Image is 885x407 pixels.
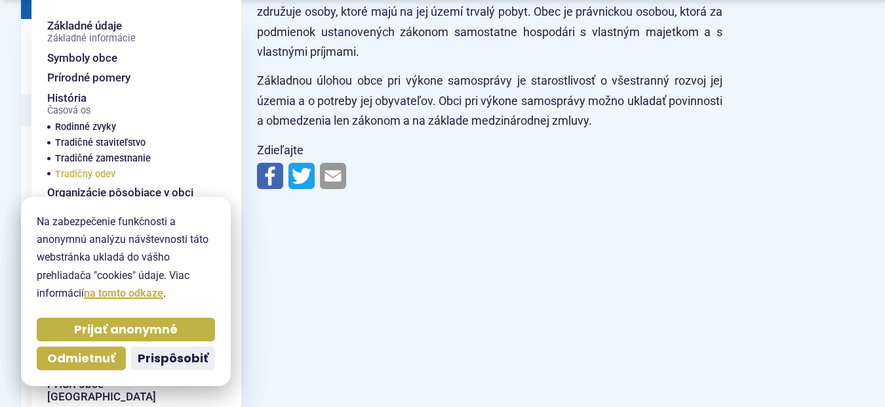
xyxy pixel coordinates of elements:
[21,94,215,126] a: HistóriaČasová os
[37,213,215,302] p: Na zabezpečenie funkčnosti a anonymnú analýzu návštevnosti táto webstránka ukladá do vášho prehli...
[131,347,215,370] button: Prispôsobiť
[47,16,210,48] a: Základné údajeZákladné informácie
[138,351,208,366] span: Prispôsobiť
[21,55,215,75] a: Symboly obce
[37,318,215,341] button: Prijať anonymné
[21,372,215,391] a: Osobnosti obce
[37,347,126,370] button: Odmietnuť
[55,151,151,167] span: Tradičné zamestnanie
[257,163,283,189] img: Zdieľať na Facebooku
[55,119,116,135] span: Rodinné zvyky
[47,33,136,44] span: Základné informácie
[257,140,722,161] p: Zdieľajte
[47,48,117,68] span: Symboly obce
[47,106,90,116] span: Časová os
[55,135,205,151] a: Tradičné staviteľstvo
[288,163,315,189] img: Zdieľať na Twitteri
[55,135,146,151] span: Tradičné staviteľstvo
[84,287,163,299] a: na tomto odkaze
[47,88,90,120] span: História
[47,182,210,215] a: Organizácie pôsobiace v obci [GEOGRAPHIC_DATA]
[55,151,205,167] a: Tradičné zamestnanie
[47,48,210,68] a: Symboly obce
[21,24,215,55] a: Základné údajeZákladné informácie
[47,68,210,88] a: Prírodné pomery
[21,150,215,170] a: Tradičné staviteľstvo
[257,71,722,131] p: Základnou úlohou obce pri výkone samosprávy je starostlivosť o všestranný rozvoj jej územia a o p...
[47,88,189,120] a: HistóriaČasová os
[47,68,130,88] span: Prírodné pomery
[21,170,215,190] a: Tradičné zamestnanie
[320,163,346,189] img: Zdieľať e-mailom
[21,75,215,95] a: Prírodné pomery
[47,374,210,406] a: PHSR obce [GEOGRAPHIC_DATA]
[21,190,215,209] a: Tradičný odev
[47,351,115,366] span: Odmietnuť
[21,131,215,151] a: Rodinné zvyky
[55,119,205,135] a: Rodinné zvyky
[55,167,115,182] span: Tradičný odev
[47,16,136,48] span: Základné údaje
[74,322,178,337] span: Prijať anonymné
[55,167,205,182] a: Tradičný odev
